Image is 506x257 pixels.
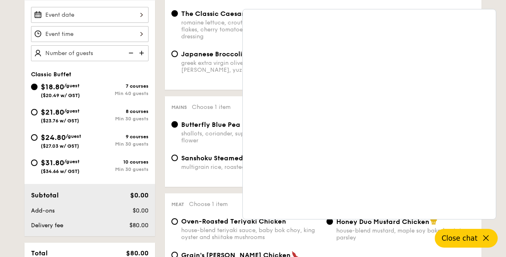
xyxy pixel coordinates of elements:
[336,227,475,241] div: house-blend mustard, maple soy baked potato, parsley
[90,116,149,122] div: Min 30 guests
[31,45,149,61] input: Number of guests
[90,83,149,89] div: 7 courses
[64,83,80,89] span: /guest
[171,104,187,110] span: Mains
[124,45,136,61] img: icon-reduce.1d2dbef1.svg
[41,158,64,167] span: $31.80
[41,108,64,117] span: $21.80
[181,130,320,144] div: shallots, coriander, supergarlicfied oil, blue pea flower
[171,51,178,57] input: Japanese Broccoli Slawgreek extra virgin olive oil, kizami [PERSON_NAME], yuzu soy-sesame dressing
[31,109,38,115] input: $21.80/guest($23.76 w/ GST)8 coursesMin 30 guests
[31,7,149,23] input: Event date
[31,71,71,78] span: Classic Buffet
[181,154,259,162] span: Sanshoku Steamed Rice
[90,134,149,140] div: 9 courses
[31,191,59,199] span: Subtotal
[90,91,149,96] div: Min 40 guests
[181,227,320,241] div: house-blend teriyaki sauce, baby bok choy, king oyster and shiitake mushrooms
[181,217,286,225] span: Oven-Roasted Teriyaki Chicken
[31,26,149,42] input: Event time
[171,121,178,128] input: Butterfly Blue Pea Riceshallots, coriander, supergarlicfied oil, blue pea flower
[136,45,149,61] img: icon-add.58712e84.svg
[41,143,79,149] span: ($27.03 w/ GST)
[129,222,149,229] span: $80.00
[41,93,80,98] span: ($20.49 w/ GST)
[171,202,184,207] span: Meat
[31,249,48,257] span: Total
[31,134,38,141] input: $24.80/guest($27.03 w/ GST)9 coursesMin 30 guests
[171,218,178,225] input: Oven-Roasted Teriyaki Chickenhouse-blend teriyaki sauce, baby bok choy, king oyster and shiitake ...
[442,234,477,242] span: Close chat
[435,229,498,248] button: Close chat
[181,19,320,40] div: romaine lettuce, croutons, shaved parmesan flakes, cherry tomatoes, housemade caesar dressing
[192,104,231,111] span: Choose 1 item
[64,159,80,164] span: /guest
[336,218,429,226] span: Honey Duo Mustard Chicken
[31,84,38,90] input: $18.80/guest($20.49 w/ GST)7 coursesMin 40 guests
[181,60,320,73] div: greek extra virgin olive oil, kizami [PERSON_NAME], yuzu soy-sesame dressing
[126,249,149,257] span: $80.00
[90,141,149,147] div: Min 30 guests
[66,133,81,139] span: /guest
[189,201,228,208] span: Choose 1 item
[90,166,149,172] div: Min 30 guests
[181,121,256,128] span: Butterfly Blue Pea Rice
[181,10,265,18] span: The Classic Caesar Salad
[430,217,437,225] img: icon-chef-hat.a58ddaea.svg
[41,133,66,142] span: $24.80
[64,108,80,114] span: /guest
[181,164,320,171] div: multigrain rice, roasted black soybean
[41,168,80,174] span: ($34.66 w/ GST)
[130,191,149,199] span: $0.00
[31,207,55,214] span: Add-ons
[90,159,149,165] div: 10 courses
[31,222,63,229] span: Delivery fee
[133,207,149,214] span: $0.00
[31,160,38,166] input: $31.80/guest($34.66 w/ GST)10 coursesMin 30 guests
[41,82,64,91] span: $18.80
[171,10,178,17] input: The Classic Caesar Saladromaine lettuce, croutons, shaved parmesan flakes, cherry tomatoes, house...
[181,50,260,58] span: Japanese Broccoli Slaw
[171,155,178,161] input: Sanshoku Steamed Ricemultigrain rice, roasted black soybean
[41,118,79,124] span: ($23.76 w/ GST)
[326,218,333,225] input: Honey Duo Mustard Chickenhouse-blend mustard, maple soy baked potato, parsley
[90,109,149,114] div: 8 courses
